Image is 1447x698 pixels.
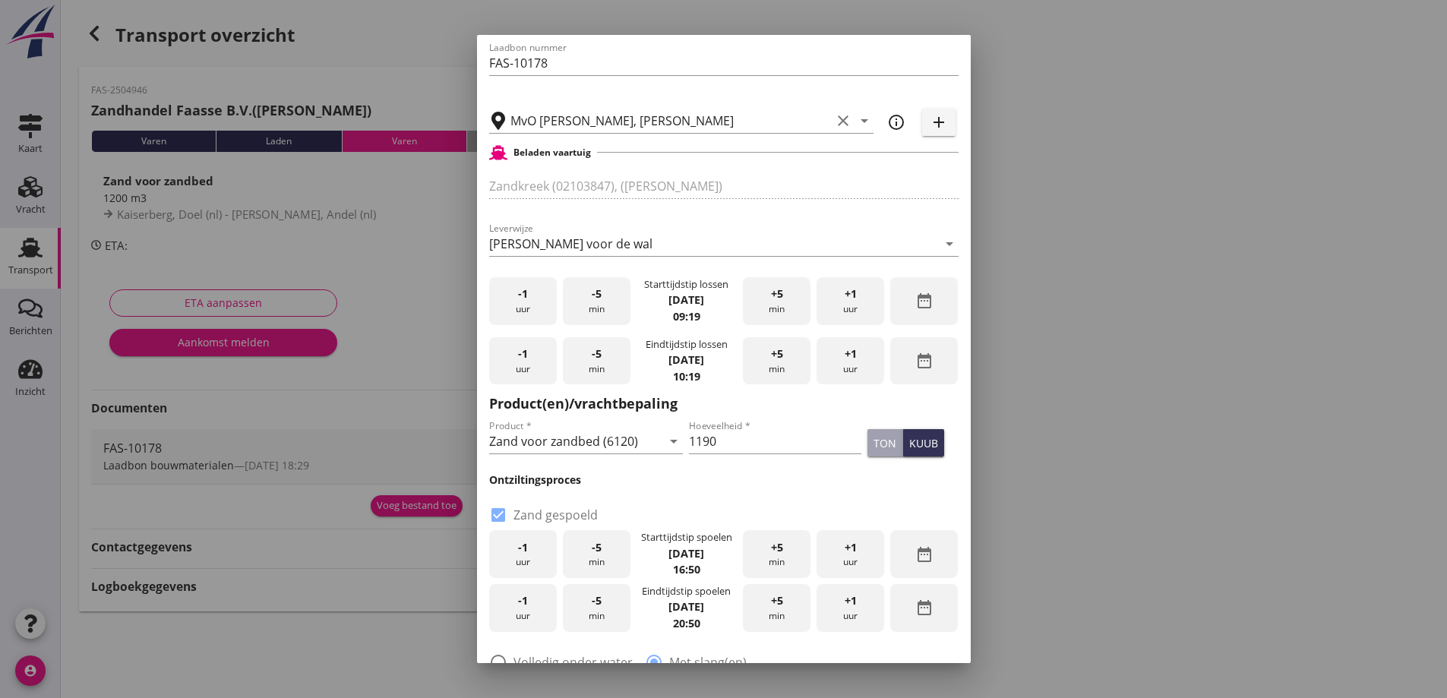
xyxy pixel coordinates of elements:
[771,346,783,362] span: +5
[915,545,934,564] i: date_range
[867,429,903,456] button: ton
[903,429,944,456] button: kuub
[518,346,528,362] span: -1
[817,277,884,325] div: uur
[887,113,905,131] i: info_outline
[669,655,747,670] label: Met slang(en)
[668,599,704,614] strong: [DATE]
[771,592,783,609] span: +5
[930,113,948,131] i: add
[592,592,602,609] span: -5
[489,393,959,414] h2: Product(en)/vrachtbepaling
[668,352,704,367] strong: [DATE]
[845,346,857,362] span: +1
[940,235,959,253] i: arrow_drop_down
[855,112,874,130] i: arrow_drop_down
[817,337,884,385] div: uur
[646,337,728,352] div: Eindtijdstip lossen
[518,286,528,302] span: -1
[874,435,896,451] div: ton
[641,530,732,545] div: Starttijdstip spoelen
[489,51,959,75] input: Laadbon nummer
[771,539,783,556] span: +5
[845,592,857,609] span: +1
[644,277,728,292] div: Starttijdstip lossen
[489,584,557,632] div: uur
[513,507,598,523] label: Zand gespoeld
[563,277,630,325] div: min
[642,584,731,599] div: Eindtijdstip spoelen
[563,337,630,385] div: min
[743,337,810,385] div: min
[817,584,884,632] div: uur
[743,530,810,578] div: min
[592,539,602,556] span: -5
[915,292,934,310] i: date_range
[817,530,884,578] div: uur
[665,432,683,450] i: arrow_drop_down
[834,112,852,130] i: clear
[673,562,700,576] strong: 16:50
[489,472,959,488] h3: Ontziltingsproces
[518,592,528,609] span: -1
[563,530,630,578] div: min
[489,337,557,385] div: uur
[673,309,700,324] strong: 09:19
[489,429,662,453] input: Product *
[489,277,557,325] div: uur
[673,369,700,384] strong: 10:19
[563,584,630,632] div: min
[845,286,857,302] span: +1
[771,286,783,302] span: +5
[513,655,633,670] label: Volledig onder water
[915,599,934,617] i: date_range
[592,286,602,302] span: -5
[909,435,938,451] div: kuub
[743,277,810,325] div: min
[518,539,528,556] span: -1
[689,429,861,453] input: Hoeveelheid *
[668,546,704,561] strong: [DATE]
[668,292,704,307] strong: [DATE]
[673,616,700,630] strong: 20:50
[489,530,557,578] div: uur
[915,352,934,370] i: date_range
[592,346,602,362] span: -5
[513,146,591,159] h2: Beladen vaartuig
[743,584,810,632] div: min
[845,539,857,556] span: +1
[489,237,652,251] div: [PERSON_NAME] voor de wal
[510,109,831,133] input: Losplaats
